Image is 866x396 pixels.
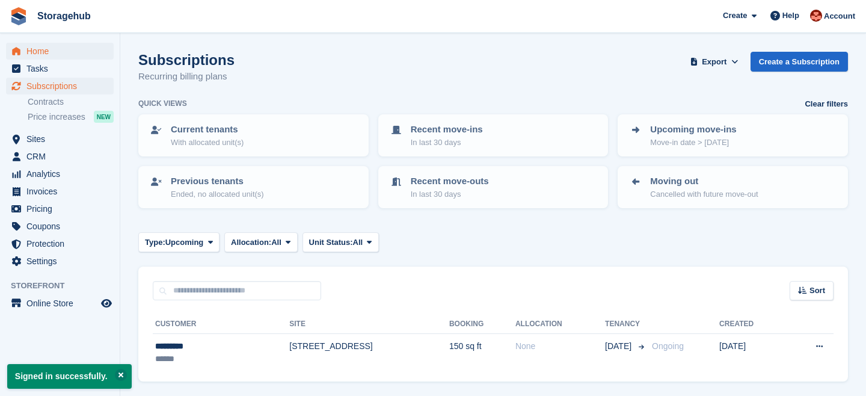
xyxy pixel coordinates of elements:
[28,110,114,123] a: Price increases NEW
[6,43,114,60] a: menu
[449,334,515,372] td: 150 sq ft
[515,340,605,353] div: None
[26,148,99,165] span: CRM
[289,334,449,372] td: [STREET_ADDRESS]
[171,188,264,200] p: Ended, no allocated unit(s)
[26,253,99,270] span: Settings
[619,116,847,155] a: Upcoming move-ins Move-in date > [DATE]
[411,123,483,137] p: Recent move-ins
[411,175,489,188] p: Recent move-outs
[6,183,114,200] a: menu
[650,175,758,188] p: Moving out
[231,237,271,249] span: Allocation:
[309,237,353,249] span: Unit Status:
[138,52,235,68] h1: Subscriptions
[824,10,855,22] span: Account
[32,6,96,26] a: Storagehub
[145,237,165,249] span: Type:
[11,280,120,292] span: Storefront
[26,60,99,77] span: Tasks
[379,116,607,155] a: Recent move-ins In last 30 days
[411,188,489,200] p: In last 30 days
[165,237,204,249] span: Upcoming
[411,137,483,149] p: In last 30 days
[10,7,28,25] img: stora-icon-8386f47178a22dfd0bd8f6a31ec36ba5ce8667c1dd55bd0f319d3a0aa187defe.svg
[652,341,684,351] span: Ongoing
[782,10,799,22] span: Help
[94,111,114,123] div: NEW
[751,52,848,72] a: Create a Subscription
[6,148,114,165] a: menu
[809,285,825,297] span: Sort
[6,131,114,147] a: menu
[6,78,114,94] a: menu
[605,340,634,353] span: [DATE]
[26,78,99,94] span: Subscriptions
[153,315,289,334] th: Customer
[619,167,847,207] a: Moving out Cancelled with future move-out
[140,116,367,155] a: Current tenants With allocated unit(s)
[138,98,187,109] h6: Quick views
[171,137,244,149] p: With allocated unit(s)
[26,200,99,217] span: Pricing
[99,296,114,311] a: Preview store
[138,70,235,84] p: Recurring billing plans
[379,167,607,207] a: Recent move-outs In last 30 days
[6,218,114,235] a: menu
[7,364,132,389] p: Signed in successfully.
[6,253,114,270] a: menu
[6,200,114,217] a: menu
[650,137,736,149] p: Move-in date > [DATE]
[719,334,785,372] td: [DATE]
[171,123,244,137] p: Current tenants
[449,315,515,334] th: Booking
[26,166,99,182] span: Analytics
[26,218,99,235] span: Coupons
[605,315,647,334] th: Tenancy
[26,295,99,312] span: Online Store
[702,56,726,68] span: Export
[6,295,114,312] a: menu
[224,232,298,252] button: Allocation: All
[810,10,822,22] img: Nick
[6,235,114,252] a: menu
[719,315,785,334] th: Created
[723,10,747,22] span: Create
[6,60,114,77] a: menu
[302,232,379,252] button: Unit Status: All
[26,131,99,147] span: Sites
[688,52,741,72] button: Export
[138,232,220,252] button: Type: Upcoming
[140,167,367,207] a: Previous tenants Ended, no allocated unit(s)
[650,123,736,137] p: Upcoming move-ins
[271,237,281,249] span: All
[289,315,449,334] th: Site
[171,175,264,188] p: Previous tenants
[6,166,114,182] a: menu
[515,315,605,334] th: Allocation
[805,98,848,110] a: Clear filters
[28,111,85,123] span: Price increases
[650,188,758,200] p: Cancelled with future move-out
[26,235,99,252] span: Protection
[26,43,99,60] span: Home
[26,183,99,200] span: Invoices
[28,96,114,108] a: Contracts
[353,237,363,249] span: All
